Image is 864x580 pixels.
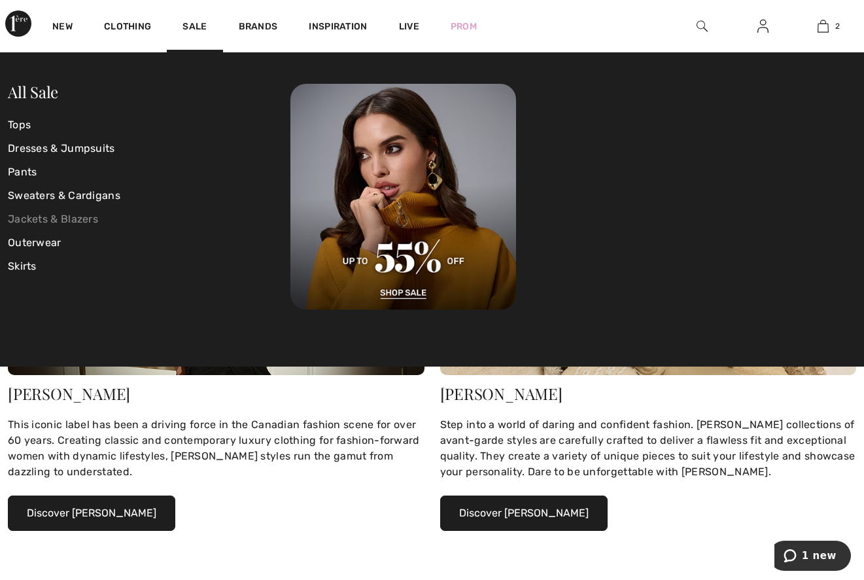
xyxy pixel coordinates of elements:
[835,20,840,32] span: 2
[774,541,851,573] iframe: Opens a widget where you can chat to one of our agents
[8,160,290,184] a: Pants
[239,21,278,35] a: Brands
[8,386,424,401] div: [PERSON_NAME]
[8,208,290,231] a: Jackets & Blazers
[8,113,290,137] a: Tops
[440,417,857,480] div: Step into a world of daring and confident fashion. [PERSON_NAME] collections of avant-garde style...
[757,18,769,34] img: My Info
[8,81,58,102] a: All Sale
[818,18,829,34] img: My Bag
[8,137,290,160] a: Dresses & Jumpsuits
[8,231,290,255] a: Outerwear
[451,20,477,33] a: Prom
[794,18,853,34] a: 2
[5,10,31,37] img: 1ère Avenue
[8,184,290,208] a: Sweaters & Cardigans
[309,21,367,35] span: Inspiration
[747,18,779,35] a: Sign In
[8,496,175,531] button: Discover [PERSON_NAME]
[440,386,857,401] div: [PERSON_NAME]
[697,18,708,34] img: search the website
[399,20,419,33] a: Live
[290,84,516,310] img: 250825113019_d881a28ff8cb6.jpg
[8,417,424,480] div: This iconic label has been a driving force in the Canadian fashion scene for over 60 years. Creat...
[440,496,608,531] button: Discover [PERSON_NAME]
[52,21,73,35] a: New
[182,21,207,35] a: Sale
[8,255,290,278] a: Skirts
[104,21,151,35] a: Clothing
